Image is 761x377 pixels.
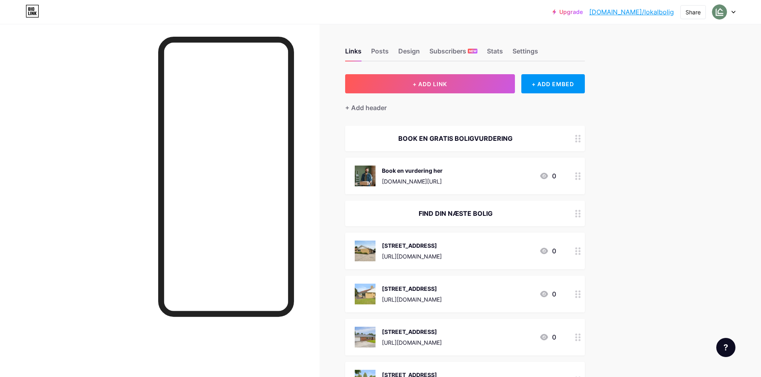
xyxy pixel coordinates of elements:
div: 0 [539,246,556,256]
div: 0 [539,289,556,299]
div: Links [345,46,362,61]
div: [URL][DOMAIN_NAME] [382,252,442,261]
div: [URL][DOMAIN_NAME] [382,295,442,304]
img: Book en vurdering her [355,166,376,186]
div: Share [685,8,701,16]
div: [URL][DOMAIN_NAME] [382,338,442,347]
div: FIND DIN NÆSTE BOLIG [355,209,556,218]
span: + ADD LINK [413,81,447,87]
img: Lungstedvangen 37, 5250 odense SV [355,327,376,347]
div: Design [398,46,420,61]
div: + Add header [345,103,387,113]
div: Book en vurdering her [382,166,443,175]
a: Upgrade [552,9,583,15]
span: NEW [469,49,477,53]
div: [STREET_ADDRESS] [382,328,442,336]
div: 0 [539,171,556,181]
img: Ahornvej 29, 5250 Odense SV [355,241,376,261]
div: Stats [487,46,503,61]
div: 0 [539,332,556,342]
img: Mensalgårdvej 29, 5260 Odense S [355,284,376,304]
button: + ADD LINK [345,74,515,93]
div: Posts [371,46,389,61]
div: + ADD EMBED [521,74,585,93]
div: [STREET_ADDRESS] [382,284,442,293]
div: [DOMAIN_NAME][URL] [382,177,443,186]
div: Subscribers [429,46,477,61]
img: lokalbolig [712,4,727,20]
div: Settings [513,46,538,61]
a: [DOMAIN_NAME]/lokalbolig [589,7,674,17]
div: BOOK EN GRATIS BOLIGVURDERING [355,134,556,143]
div: [STREET_ADDRESS] [382,241,442,250]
